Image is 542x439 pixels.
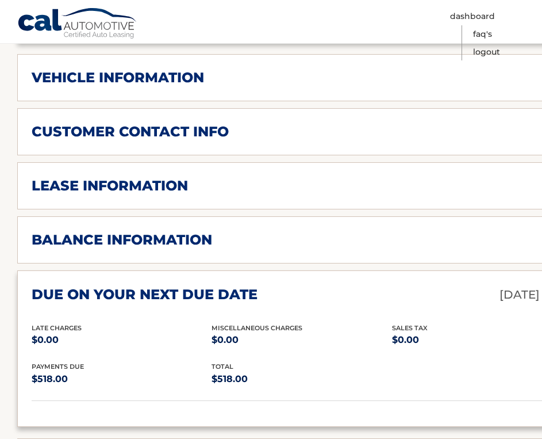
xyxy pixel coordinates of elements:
[32,332,212,348] p: $0.00
[32,324,82,332] span: Late Charges
[473,43,500,61] a: Logout
[32,231,212,249] h2: balance information
[450,7,495,25] a: Dashboard
[392,324,428,332] span: Sales Tax
[212,371,391,387] p: $518.00
[32,69,204,86] h2: vehicle information
[499,285,540,305] p: [DATE]
[32,123,229,140] h2: customer contact info
[17,7,138,41] a: Cal Automotive
[32,177,188,194] h2: lease information
[212,324,302,332] span: Miscellaneous Charges
[32,286,257,303] h2: due on your next due date
[473,25,492,43] a: FAQ's
[212,362,233,371] span: total
[32,371,212,387] p: $518.00
[32,362,84,371] span: Payments Due
[212,332,391,348] p: $0.00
